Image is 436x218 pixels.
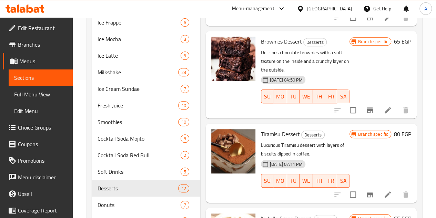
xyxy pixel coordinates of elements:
[14,74,67,82] span: Sections
[267,161,305,168] span: [DATE] 07:11 PM
[181,35,189,43] div: items
[98,51,181,60] span: Ice Latte
[302,176,310,186] span: WE
[337,174,349,188] button: SA
[181,201,189,209] div: items
[397,186,414,203] button: delete
[3,53,73,69] a: Menus
[98,118,178,126] span: Smoothies
[300,89,313,103] button: WE
[302,131,324,139] span: Desserts
[92,31,200,47] div: Ice Mocha3
[313,174,325,188] button: TH
[98,168,181,176] span: Soft Drinks
[181,53,189,59] span: 9
[337,89,349,103] button: SA
[181,51,189,60] div: items
[9,103,73,119] a: Edit Menu
[261,174,273,188] button: SU
[98,201,181,209] span: Donuts
[179,119,189,125] span: 10
[362,186,378,203] button: Branch-specific-item
[328,176,334,186] span: FR
[92,80,200,97] div: Ice Cream Sundae7
[287,89,299,103] button: TU
[18,173,67,181] span: Menu disclaimer
[181,169,189,175] span: 5
[287,174,299,188] button: TU
[328,92,334,102] span: FR
[178,101,189,110] div: items
[316,176,322,186] span: TH
[267,77,305,83] span: [DATE] 04:50 PM
[92,163,200,180] div: Soft Drinks5
[3,169,73,186] a: Menu disclaimer
[3,136,73,152] a: Coupons
[181,168,189,176] div: items
[424,5,427,12] span: A
[92,114,200,130] div: Smoothies10
[98,18,181,27] div: Ice Frappe
[98,134,181,143] span: Cocktail Soda Mojito
[290,176,296,186] span: TU
[14,107,67,115] span: Edit Menu
[394,129,411,139] h6: 80 EGP
[355,131,391,138] span: Branch specific
[355,38,391,45] span: Branch specific
[3,36,73,53] a: Branches
[18,24,67,32] span: Edit Restaurant
[92,47,200,64] div: Ice Latte9
[325,89,337,103] button: FR
[98,85,181,93] span: Ice Cream Sundae
[346,10,360,25] span: Select to update
[181,19,189,26] span: 6
[98,68,178,76] span: Milkshake
[181,18,189,27] div: items
[18,40,67,49] span: Branches
[19,57,67,65] span: Menus
[18,123,67,132] span: Choice Groups
[18,140,67,148] span: Coupons
[9,86,73,103] a: Full Menu View
[362,102,378,119] button: Branch-specific-item
[3,119,73,136] a: Choice Groups
[92,64,200,80] div: Milkshake23
[303,38,327,46] div: Desserts
[181,86,189,92] span: 7
[261,36,302,47] span: Brownies Dessert
[98,35,181,43] div: Ice Mocha
[261,48,349,74] p: Delicious chocolate brownies with a soft texture on the inside and a crunchy layer on the outside.
[98,151,181,159] span: Cocktail Soda Red Bull
[346,187,360,202] span: Select to update
[181,85,189,93] div: items
[98,101,178,110] span: Fresh Juice
[92,180,200,197] div: Desserts12
[346,103,360,117] span: Select to update
[178,118,189,126] div: items
[211,37,255,81] img: Brownies Dessert
[290,92,296,102] span: TU
[325,174,337,188] button: FR
[307,5,352,12] div: [GEOGRAPHIC_DATA]
[340,92,346,102] span: SA
[313,89,325,103] button: TH
[178,68,189,76] div: items
[181,36,189,42] span: 3
[98,184,178,192] div: Desserts
[264,92,271,102] span: SU
[394,37,411,46] h6: 65 EGP
[276,92,284,102] span: MO
[9,69,73,86] a: Sections
[178,184,189,192] div: items
[3,186,73,202] a: Upsell
[384,106,392,114] a: Edit menu item
[92,14,200,31] div: Ice Frappe6
[211,129,255,173] img: Tiramisu Dessert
